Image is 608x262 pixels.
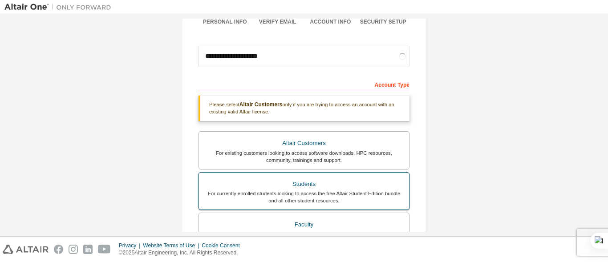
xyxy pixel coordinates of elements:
div: Account Type [199,77,409,91]
div: Faculty [204,218,404,231]
div: For currently enrolled students looking to access the free Altair Student Edition bundle and all ... [204,190,404,204]
img: youtube.svg [98,245,111,254]
div: For faculty & administrators of academic institutions administering students and accessing softwa... [204,231,404,245]
b: Altair Customers [239,101,283,108]
div: Students [204,178,404,190]
div: Privacy [119,242,143,249]
img: linkedin.svg [83,245,93,254]
img: altair_logo.svg [3,245,49,254]
p: © 2025 Altair Engineering, Inc. All Rights Reserved. [119,249,245,257]
div: Personal Info [199,18,251,25]
div: Website Terms of Use [143,242,202,249]
div: Altair Customers [204,137,404,149]
div: Please select only if you are trying to access an account with an existing valid Altair license. [199,96,409,121]
div: Account Info [304,18,357,25]
img: instagram.svg [69,245,78,254]
img: facebook.svg [54,245,63,254]
div: Cookie Consent [202,242,245,249]
div: Verify Email [251,18,304,25]
img: Altair One [4,3,116,12]
div: Security Setup [357,18,410,25]
div: For existing customers looking to access software downloads, HPC resources, community, trainings ... [204,149,404,164]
